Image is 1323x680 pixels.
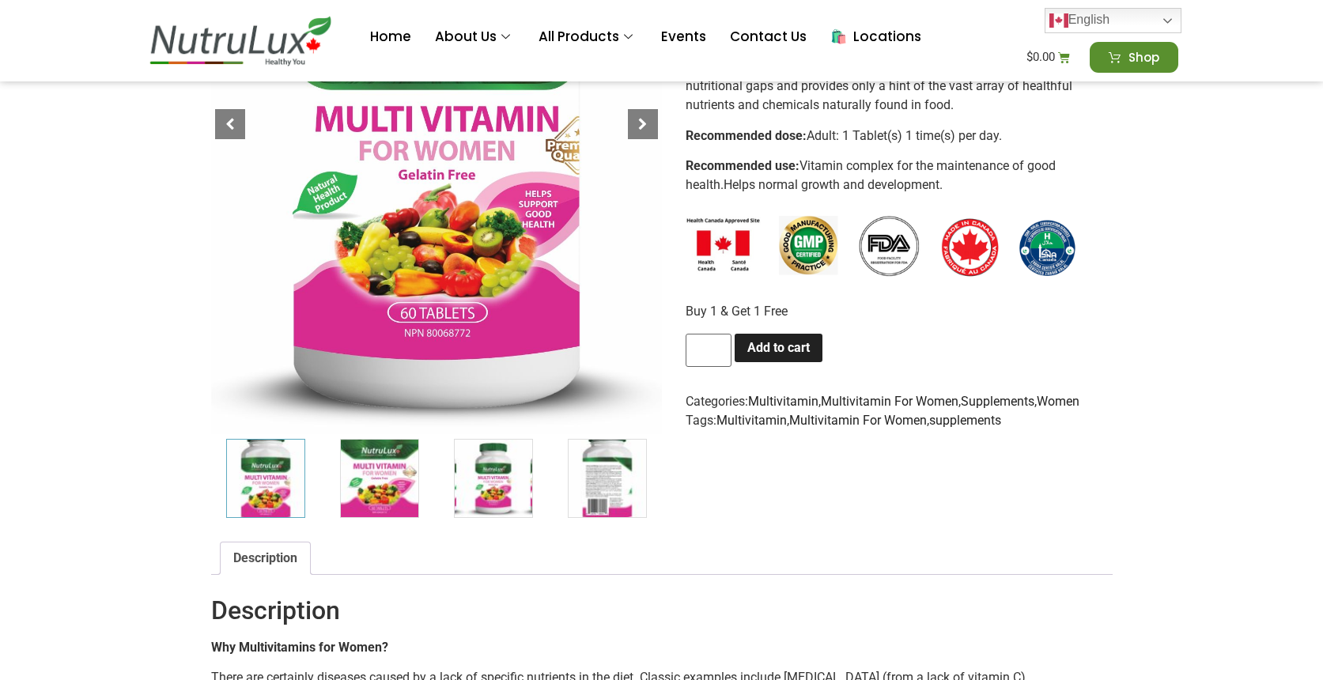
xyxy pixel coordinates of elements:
[686,413,1001,428] span: Tags: , ,
[1045,8,1181,33] a: English
[358,6,423,69] a: Home
[553,439,662,518] div: 4 / 7
[961,394,1034,409] a: Supplements
[211,439,320,518] div: 1 / 7
[807,128,1002,143] span: Adult: 1 Tablet(s) 1 time(s) per day.
[527,6,649,69] a: All Products
[724,177,943,192] span: Helps normal growth and development.
[686,394,1079,409] span: Categories: , , ,
[686,302,1113,321] p: Buy 1 & Get 1 Free
[1026,50,1033,64] span: $
[821,394,958,409] a: Multivitamin For Women
[211,640,388,655] b: Why Multivitamins for Women?
[1090,42,1178,73] a: Shop
[929,413,1001,428] a: supplements
[686,128,807,143] b: Recommended dose:
[686,158,1056,192] span: Vitamin complex for the maintenance of good health.
[718,6,818,69] a: Contact Us
[649,6,718,69] a: Events
[1037,394,1079,409] a: Women
[686,158,799,173] b: Recommended use:
[439,439,548,518] div: 3 / 7
[325,439,434,518] div: 2 / 7
[1049,11,1068,30] img: en
[789,413,927,428] a: Multivitamin For Women
[735,334,822,362] button: Add to cart
[1128,51,1159,63] span: Shop
[233,542,297,574] a: Description
[211,595,1113,625] h2: Description
[818,6,933,69] a: 🛍️ Locations
[716,413,787,428] a: Multivitamin
[1026,50,1055,64] bdi: 0.00
[686,334,731,367] input: Product quantity
[1007,42,1090,73] a: $0.00
[423,6,527,69] a: About Us
[748,394,818,409] a: Multivitamin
